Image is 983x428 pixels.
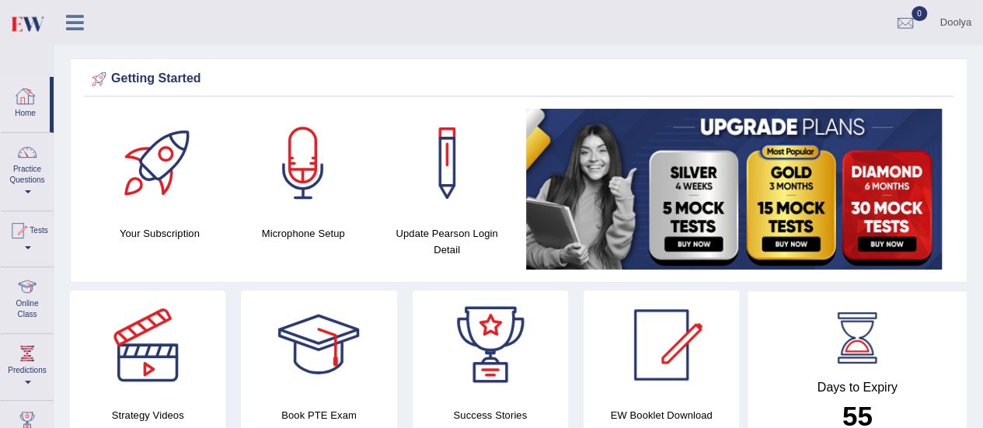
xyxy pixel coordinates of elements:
[1,133,54,206] a: Practice Questions
[526,109,942,270] img: small5.jpg
[239,225,368,242] h4: Microphone Setup
[912,6,927,21] span: 0
[88,68,950,91] div: Getting Started
[1,77,50,127] a: Home
[96,225,224,242] h4: Your Subscription
[584,407,739,423] h4: EW Booklet Download
[1,334,54,395] a: Predictions
[765,381,950,395] h4: Days to Expiry
[383,225,511,258] h4: Update Pearson Login Detail
[70,407,225,423] h4: Strategy Videos
[241,407,396,423] h4: Book PTE Exam
[1,267,54,329] a: Online Class
[413,407,568,423] h4: Success Stories
[1,211,54,262] a: Tests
